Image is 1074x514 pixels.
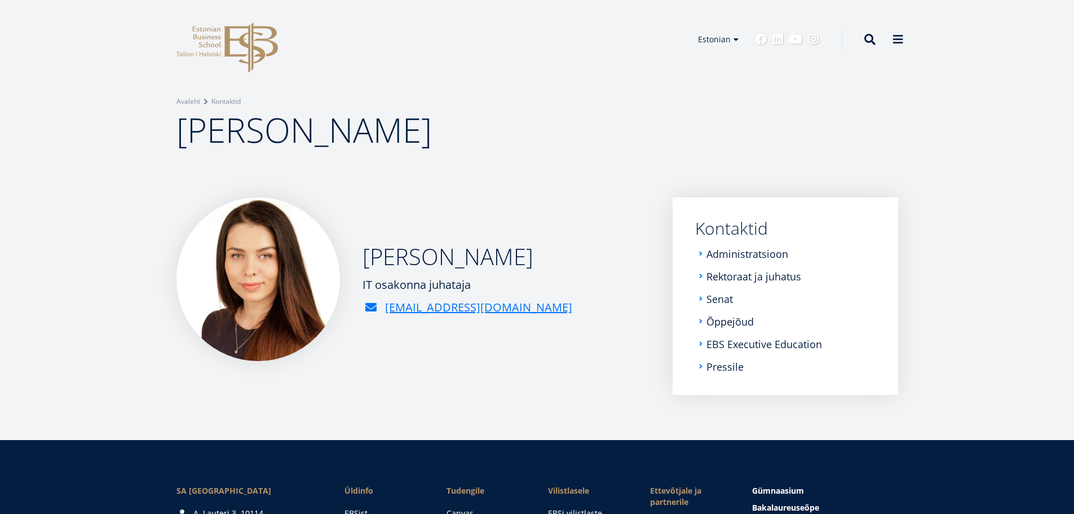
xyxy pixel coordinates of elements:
a: Youtube [789,34,802,45]
img: Mari-Liis [176,197,340,361]
a: Bakalaureuseõpe [752,502,898,513]
a: EBS Executive Education [706,339,822,350]
span: Üldinfo [344,485,424,497]
a: Gümnaasium [752,485,898,497]
a: Instagram [808,34,819,45]
div: IT osakonna juhataja [363,276,572,293]
a: Rektoraat ja juhatus [706,271,801,282]
span: Vilistlasele [548,485,627,497]
a: Linkedin [772,34,784,45]
span: [PERSON_NAME] [176,107,432,153]
a: Kontaktid [695,220,876,237]
h2: [PERSON_NAME] [363,243,572,271]
span: Gümnaasium [752,485,804,496]
a: Avaleht [176,96,200,107]
a: Pressile [706,361,744,372]
span: Bakalaureuseõpe [752,502,819,513]
a: Administratsioon [706,248,788,260]
a: [EMAIL_ADDRESS][DOMAIN_NAME] [385,299,572,316]
span: Ettevõtjale ja partnerile [650,485,730,508]
a: Senat [706,293,733,305]
a: Kontaktid [211,96,241,107]
a: Tudengile [447,485,526,497]
a: Facebook [755,34,767,45]
div: SA [GEOGRAPHIC_DATA] [176,485,322,497]
a: Õppejõud [706,316,754,327]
